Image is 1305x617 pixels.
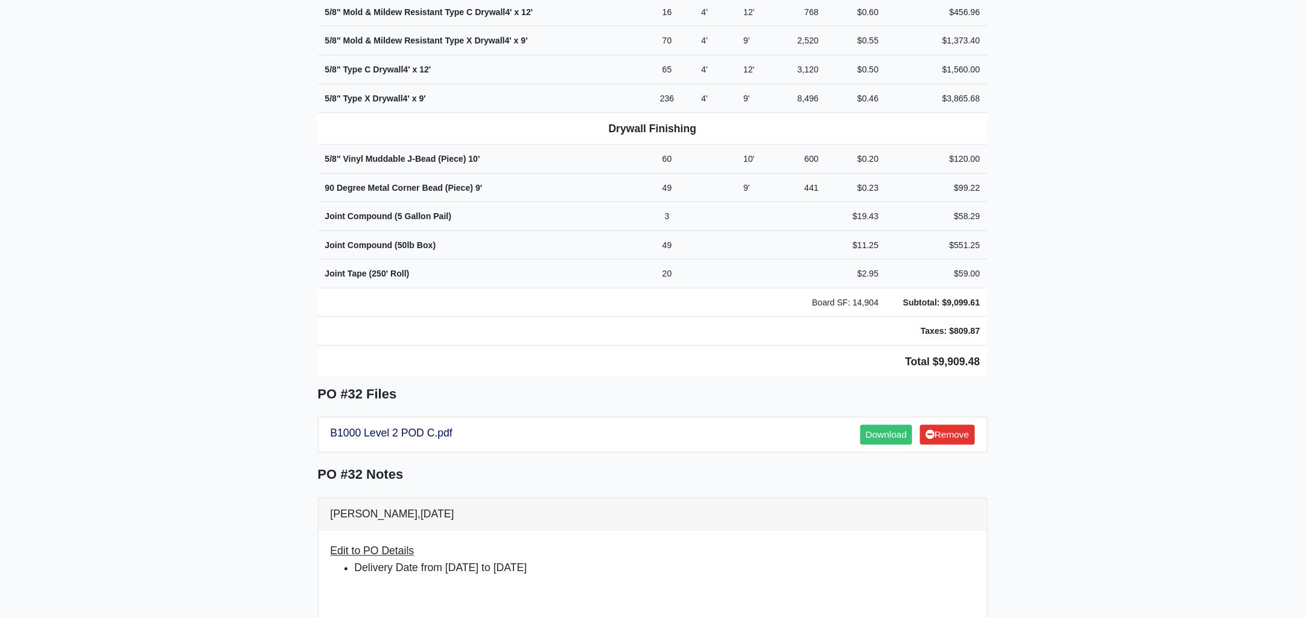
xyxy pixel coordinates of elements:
span: 12' [419,65,431,74]
td: $59.00 [886,260,987,289]
td: 20 [640,260,694,289]
td: 2,520 [784,27,826,56]
span: 9' [521,36,528,45]
td: $19.43 [826,202,886,231]
span: 9' [743,183,750,193]
span: 12' [743,7,754,17]
span: x [412,94,417,103]
strong: 5/8" Mold & Mildew Resistant Type C Drywall [325,7,533,17]
span: 10' [469,154,480,164]
a: Remove [920,425,974,445]
td: $0.20 [826,145,886,174]
td: $3,865.68 [886,84,987,113]
span: 12' [521,7,533,17]
span: [DATE] [421,508,454,520]
td: 65 [640,55,694,84]
td: 236 [640,84,694,113]
b: Drywall Finishing [609,123,697,135]
td: 60 [640,145,694,174]
td: $58.29 [886,202,987,231]
strong: Joint Compound (50lb Box) [325,240,436,250]
td: 3,120 [784,55,826,84]
span: 9' [743,94,750,103]
td: 49 [640,231,694,260]
strong: 5/8" Type C Drywall [325,65,431,74]
span: 4' [702,36,708,45]
td: 8,496 [784,84,826,113]
td: $11.25 [826,231,886,260]
strong: Joint Tape (250' Roll) [325,269,410,278]
span: 4' [505,36,512,45]
td: $120.00 [886,145,987,174]
span: 12' [743,65,754,74]
td: $0.23 [826,173,886,202]
td: 3 [640,202,694,231]
td: $0.55 [826,27,886,56]
strong: Joint Compound (5 Gallon Pail) [325,211,452,221]
span: 9' [419,94,426,103]
td: $99.22 [886,173,987,202]
span: 4' [404,65,410,74]
td: $2.95 [826,260,886,289]
td: $1,560.00 [886,55,987,84]
span: 10' [743,154,754,164]
td: 441 [784,173,826,202]
span: Board SF: 14,904 [812,298,878,307]
a: Download [860,425,912,445]
span: 4' [702,65,708,74]
td: Taxes: $809.87 [886,317,987,346]
strong: 90 Degree Metal Corner Bead (Piece) [325,183,483,193]
span: 4' [506,7,512,17]
span: 4' [702,94,708,103]
span: x [514,36,519,45]
td: $0.50 [826,55,886,84]
strong: 5/8" Mold & Mildew Resistant Type X Drywall [325,36,528,45]
span: Edit to PO Details [331,545,414,557]
td: 70 [640,27,694,56]
span: 9' [475,183,482,193]
td: $0.46 [826,84,886,113]
span: 4' [403,94,410,103]
span: x [413,65,418,74]
h5: PO #32 Notes [318,467,988,483]
a: B1000 Level 2 POD C.pdf [331,427,452,440]
td: Subtotal: $9,099.61 [886,288,987,317]
li: Delivery Date from [DATE] to [DATE] [355,560,975,577]
span: 4' [702,7,708,17]
strong: 5/8" Type X Drywall [325,94,426,103]
td: 600 [784,145,826,174]
td: $551.25 [886,231,987,260]
td: 49 [640,173,694,202]
td: Total $9,909.48 [318,345,988,377]
strong: 5/8" Vinyl Muddable J-Bead (Piece) [325,154,480,164]
span: x [515,7,519,17]
span: 9' [743,36,750,45]
h5: PO #32 Files [318,387,988,403]
div: [PERSON_NAME], [319,499,987,531]
td: $1,373.40 [886,27,987,56]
